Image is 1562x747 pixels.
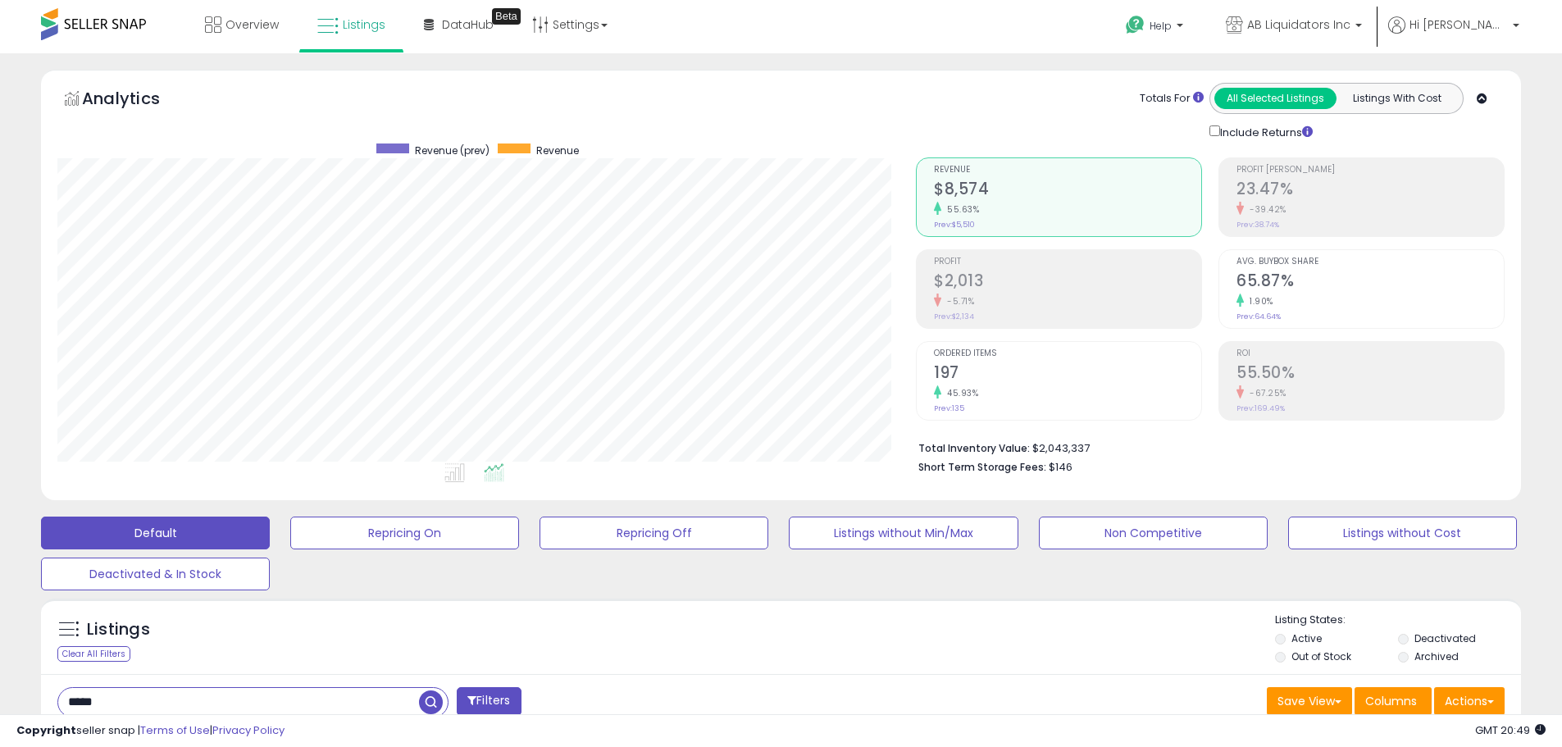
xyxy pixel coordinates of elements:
[1434,687,1505,715] button: Actions
[941,387,978,399] small: 45.93%
[1267,687,1352,715] button: Save View
[343,16,385,33] span: Listings
[934,180,1201,202] h2: $8,574
[1365,693,1417,709] span: Columns
[1414,649,1459,663] label: Archived
[1236,271,1504,294] h2: 65.87%
[536,143,579,157] span: Revenue
[1244,203,1286,216] small: -39.42%
[290,517,519,549] button: Repricing On
[1049,459,1072,475] span: $146
[1288,517,1517,549] button: Listings without Cost
[1409,16,1508,33] span: Hi [PERSON_NAME]
[1291,649,1351,663] label: Out of Stock
[1140,91,1204,107] div: Totals For
[1247,16,1350,33] span: AB Liquidators Inc
[41,517,270,549] button: Default
[16,722,76,738] strong: Copyright
[225,16,279,33] span: Overview
[1236,220,1279,230] small: Prev: 38.74%
[212,722,285,738] a: Privacy Policy
[934,312,974,321] small: Prev: $2,134
[1291,631,1322,645] label: Active
[16,723,285,739] div: seller snap | |
[1475,722,1546,738] span: 2025-10-12 20:49 GMT
[934,349,1201,358] span: Ordered Items
[1125,15,1145,35] i: Get Help
[918,460,1046,474] b: Short Term Storage Fees:
[1336,88,1458,109] button: Listings With Cost
[941,295,974,307] small: -5.71%
[941,203,979,216] small: 55.63%
[1414,631,1476,645] label: Deactivated
[41,558,270,590] button: Deactivated & In Stock
[1039,517,1268,549] button: Non Competitive
[789,517,1018,549] button: Listings without Min/Max
[934,257,1201,266] span: Profit
[934,403,964,413] small: Prev: 135
[1244,295,1273,307] small: 1.90%
[457,687,521,716] button: Filters
[540,517,768,549] button: Repricing Off
[934,166,1201,175] span: Revenue
[1197,122,1332,141] div: Include Returns
[918,441,1030,455] b: Total Inventory Value:
[1236,403,1285,413] small: Prev: 169.49%
[1236,312,1281,321] small: Prev: 64.64%
[140,722,210,738] a: Terms of Use
[1275,613,1521,628] p: Listing States:
[415,143,490,157] span: Revenue (prev)
[1244,387,1286,399] small: -67.25%
[442,16,494,33] span: DataHub
[934,271,1201,294] h2: $2,013
[1236,257,1504,266] span: Avg. Buybox Share
[1388,16,1519,53] a: Hi [PERSON_NAME]
[1113,2,1200,53] a: Help
[1236,166,1504,175] span: Profit [PERSON_NAME]
[1214,88,1337,109] button: All Selected Listings
[1150,19,1172,33] span: Help
[1355,687,1432,715] button: Columns
[492,8,521,25] div: Tooltip anchor
[918,437,1492,457] li: $2,043,337
[1236,363,1504,385] h2: 55.50%
[57,646,130,662] div: Clear All Filters
[82,87,192,114] h5: Analytics
[1236,349,1504,358] span: ROI
[934,220,975,230] small: Prev: $5,510
[87,618,150,641] h5: Listings
[1236,180,1504,202] h2: 23.47%
[934,363,1201,385] h2: 197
